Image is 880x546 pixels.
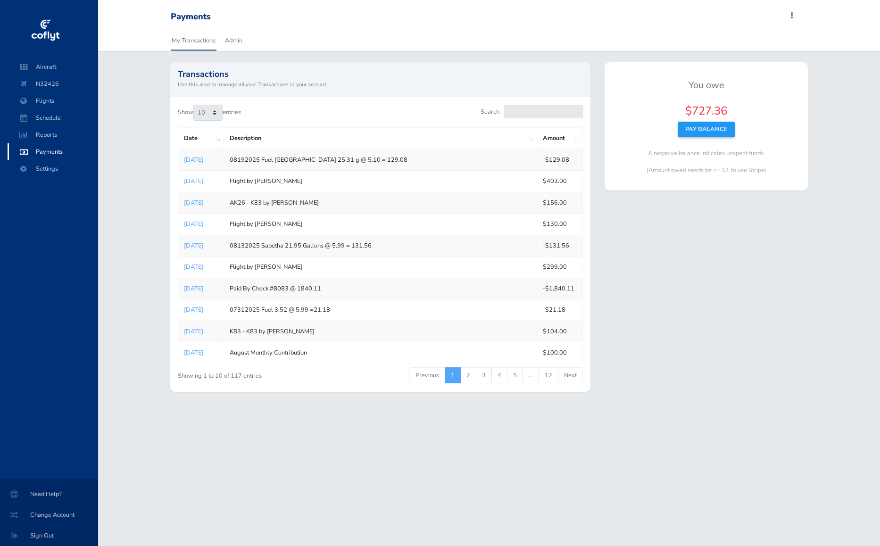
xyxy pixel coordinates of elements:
[30,17,61,45] img: coflyt logo
[612,80,800,91] h5: You owe
[17,58,89,75] span: Aircraft
[178,70,583,78] h2: Transactions
[178,105,241,121] label: Show entries
[537,171,583,192] td: $403.00
[193,105,223,121] select: Showentries
[612,104,800,118] h4: $727.36
[224,128,537,149] th: Description: activate to sort column ascending
[224,256,537,278] td: Flight by [PERSON_NAME]
[17,109,89,126] span: Schedule
[184,241,203,250] a: [DATE]
[445,367,461,383] a: 1
[224,214,537,235] td: Flight by [PERSON_NAME]
[537,128,583,149] th: Amount: activate to sort column ascending
[11,486,87,503] span: Need Help?
[481,105,583,118] label: Search:
[537,342,583,364] td: $100.00
[612,149,800,158] p: A negative balance indicates unspent funds.
[224,278,537,299] td: Paid By Check #8083 @ 1840.11
[537,192,583,213] td: $156.00
[178,128,224,149] th: Date: activate to sort column ascending
[178,80,583,89] small: Use this area to manage all your Transactions in your account.
[539,367,558,383] a: 12
[11,527,87,544] span: Sign Out
[537,256,583,278] td: $299.00
[224,30,243,51] a: Admin
[224,299,537,321] td: 07312025 Fuel 3.52 @ 5.99 =21.18
[507,367,523,383] a: 5
[11,506,87,523] span: Change Account
[224,235,537,256] td: 08132025 Sabetha 21.95 Gallons @ 5.99 = 131.56
[537,299,583,321] td: -$21.18
[184,284,203,293] a: [DATE]
[184,177,203,185] a: [DATE]
[224,171,537,192] td: Flight by [PERSON_NAME]
[612,165,800,175] p: (Amount owed needs be <= $1 to use Stripe)
[184,327,203,336] a: [DATE]
[491,367,507,383] a: 4
[537,235,583,256] td: -$131.56
[184,199,203,207] a: [DATE]
[558,367,583,383] a: Next
[17,160,89,177] span: Settings
[224,192,537,213] td: AK26 - K83 by [PERSON_NAME]
[184,263,203,271] a: [DATE]
[537,321,583,342] td: $104.00
[17,92,89,109] span: Flights
[537,214,583,235] td: $130.00
[504,105,583,118] input: Search:
[184,306,203,314] a: [DATE]
[184,156,203,164] a: [DATE]
[460,367,476,383] a: 2
[476,367,492,383] a: 3
[537,149,583,170] td: -$129.08
[224,342,537,364] td: August Monthly Contribution
[224,149,537,170] td: 08192025 Fuel [GEOGRAPHIC_DATA] 25.31 g @ 5.10 = 129.08
[171,12,211,22] div: Payments
[171,30,216,51] a: My Transactions
[17,126,89,143] span: Reports
[17,75,89,92] span: N32426
[184,348,203,357] a: [DATE]
[224,321,537,342] td: K83 - K83 by [PERSON_NAME]
[537,278,583,299] td: -$1,840.11
[17,143,89,160] span: Payments
[678,122,735,137] button: Pay Balance
[178,366,340,381] div: Showing 1 to 10 of 117 entries
[184,220,203,228] a: [DATE]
